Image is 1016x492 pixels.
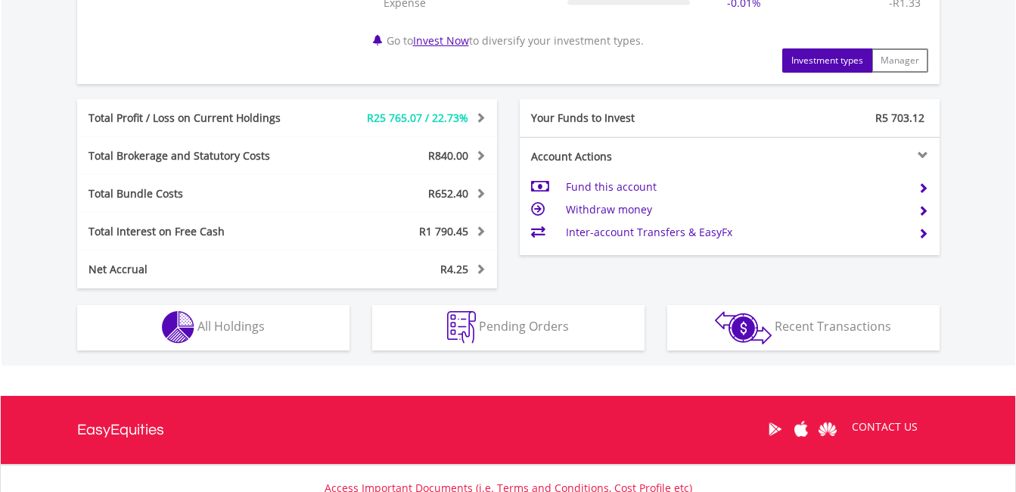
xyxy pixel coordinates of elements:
[447,311,476,344] img: pending_instructions-wht.png
[788,406,815,453] a: Apple
[479,318,569,335] span: Pending Orders
[372,305,645,350] button: Pending Orders
[440,262,468,276] span: R4.25
[762,406,788,453] a: Google Play
[77,186,322,201] div: Total Bundle Costs
[428,186,468,201] span: R652.40
[520,149,730,164] div: Account Actions
[197,318,265,335] span: All Holdings
[77,305,350,350] button: All Holdings
[428,148,468,163] span: R840.00
[815,406,841,453] a: Huawei
[715,311,772,344] img: transactions-zar-wht.png
[162,311,194,344] img: holdings-wht.png
[566,221,906,244] td: Inter-account Transfers & EasyFx
[77,396,164,464] a: EasyEquities
[77,111,322,126] div: Total Profit / Loss on Current Holdings
[566,198,906,221] td: Withdraw money
[413,33,469,48] a: Invest Now
[566,176,906,198] td: Fund this account
[875,111,924,125] span: R5 703.12
[419,224,468,238] span: R1 790.45
[367,111,468,125] span: R25 765.07 / 22.73%
[782,48,872,73] button: Investment types
[872,48,928,73] button: Manager
[775,318,891,335] span: Recent Transactions
[667,305,940,350] button: Recent Transactions
[77,148,322,163] div: Total Brokerage and Statutory Costs
[841,406,928,448] a: CONTACT US
[77,262,322,277] div: Net Accrual
[77,224,322,239] div: Total Interest on Free Cash
[520,111,730,126] div: Your Funds to Invest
